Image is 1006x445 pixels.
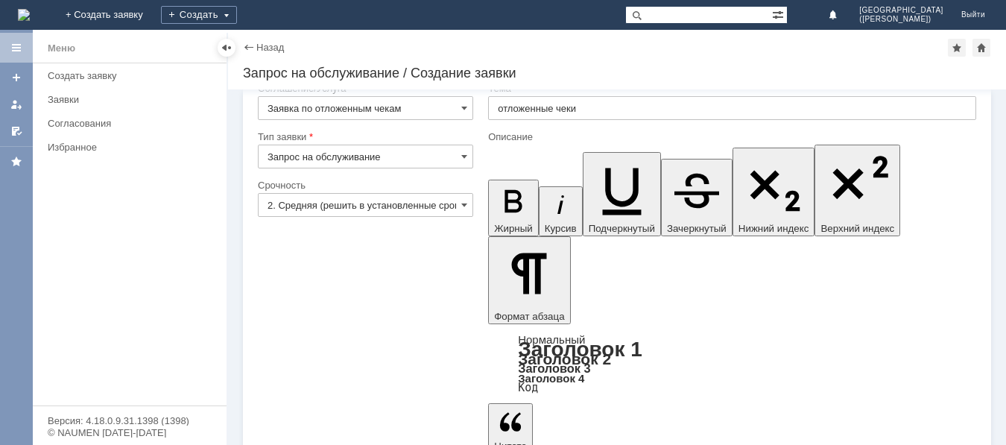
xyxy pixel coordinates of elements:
div: Тип заявки [258,132,470,142]
div: Соглашение/Услуга [258,83,470,93]
a: Создать заявку [42,64,224,87]
div: Заявки [48,94,218,105]
div: добрый вечер. просьба удалить отложенные чеки в файле. [GEOGRAPHIC_DATA] [6,6,218,42]
span: Зачеркнутый [667,223,727,234]
a: Заголовок 4 [518,372,584,385]
div: Избранное [48,142,201,153]
a: Заголовок 1 [518,338,642,361]
a: Мои согласования [4,119,28,143]
div: Меню [48,40,75,57]
span: Подчеркнутый [589,223,655,234]
button: Нижний индекс [733,148,815,236]
span: Формат абзаца [494,311,564,322]
a: Заявки [42,88,224,111]
div: Срочность [258,180,470,190]
a: Код [518,381,538,394]
div: Запрос на обслуживание / Создание заявки [243,66,991,81]
div: Создать заявку [48,70,218,81]
span: Жирный [494,223,533,234]
div: Согласования [48,118,218,129]
div: Создать [161,6,237,24]
a: Создать заявку [4,66,28,89]
button: Верхний индекс [814,145,900,236]
a: Нормальный [518,333,585,346]
span: Верхний индекс [820,223,894,234]
span: Курсив [545,223,577,234]
div: Сделать домашней страницей [972,39,990,57]
a: Назад [256,42,284,53]
a: Заголовок 2 [518,350,611,367]
div: © NAUMEN [DATE]-[DATE] [48,428,212,438]
div: Формат абзаца [488,335,976,393]
a: Заголовок 3 [518,362,590,375]
div: Добавить в избранное [948,39,966,57]
div: Тема [488,83,973,93]
span: Нижний индекс [738,223,809,234]
a: Согласования [42,112,224,135]
div: Описание [488,132,973,142]
span: ([PERSON_NAME]) [859,15,943,24]
img: logo [18,9,30,21]
button: Формат абзаца [488,236,570,324]
button: Подчеркнутый [583,152,661,236]
button: Зачеркнутый [661,159,733,236]
button: Жирный [488,180,539,236]
div: Скрыть меню [218,39,235,57]
div: Версия: 4.18.0.9.31.1398 (1398) [48,416,212,426]
a: Мои заявки [4,92,28,116]
span: [GEOGRAPHIC_DATA] [859,6,943,15]
button: Курсив [539,186,583,236]
span: Расширенный поиск [772,7,787,21]
a: Перейти на домашнюю страницу [18,9,30,21]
